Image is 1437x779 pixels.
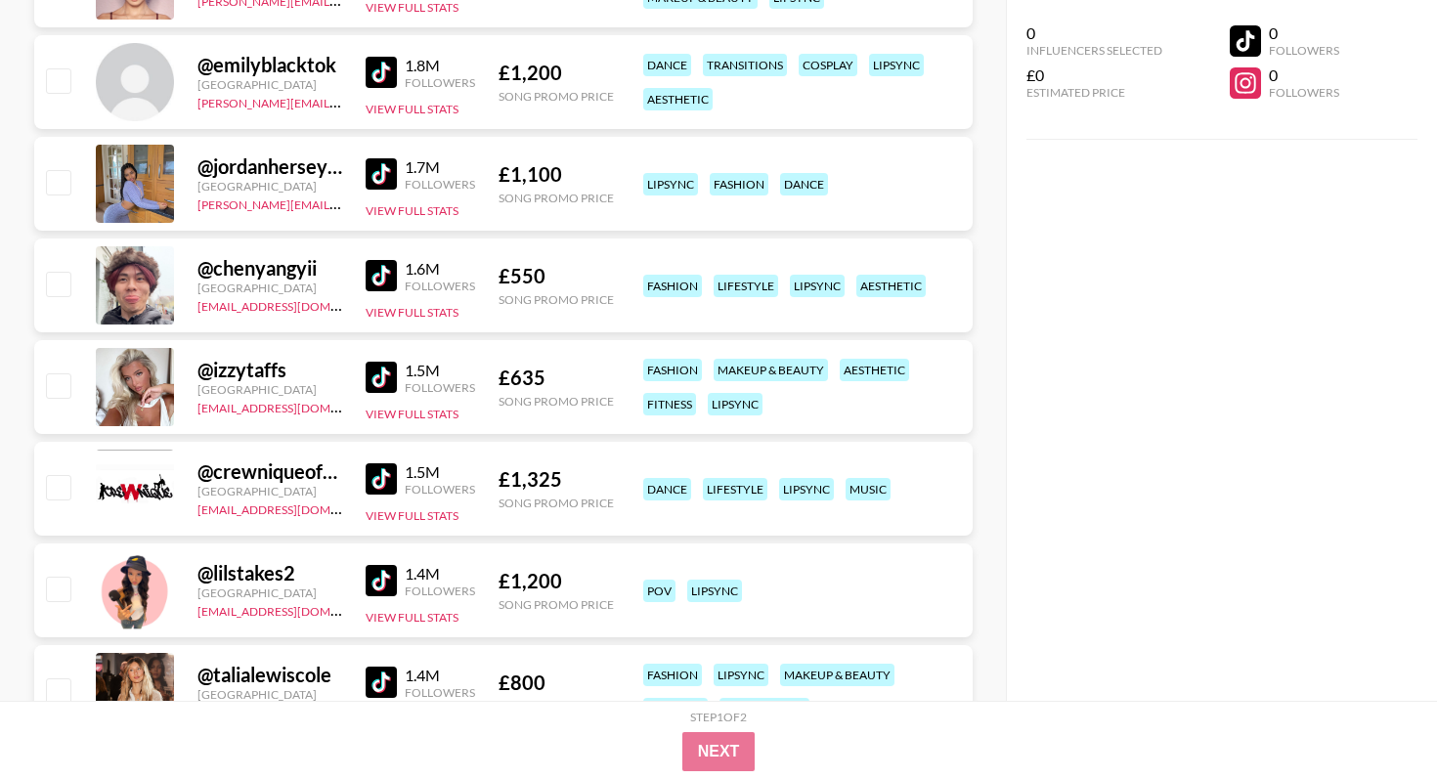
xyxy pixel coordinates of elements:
div: transitions [703,54,787,76]
div: 0 [1269,23,1339,43]
div: 1.5M [405,462,475,482]
button: View Full Stats [366,203,458,218]
a: [PERSON_NAME][EMAIL_ADDRESS][DOMAIN_NAME] [197,92,487,110]
div: £ 800 [499,671,614,695]
div: [GEOGRAPHIC_DATA] [197,484,342,498]
div: Step 1 of 2 [690,710,747,724]
div: [GEOGRAPHIC_DATA] [197,585,342,600]
div: dance [643,54,691,76]
iframe: Drift Widget Chat Controller [1339,681,1414,756]
div: dance [780,173,828,195]
div: @ izzytaffs [197,358,342,382]
div: 1.6M [405,259,475,279]
div: 1.5M [405,361,475,380]
div: pov [643,580,675,602]
div: aesthetic [840,359,909,381]
div: Followers [405,75,475,90]
div: lipsync [779,478,834,500]
img: TikTok [366,57,397,88]
div: 0 [1026,23,1162,43]
button: View Full Stats [366,305,458,320]
div: music [846,478,891,500]
a: [EMAIL_ADDRESS][DOMAIN_NAME] [197,498,394,517]
img: TikTok [366,260,397,291]
div: Followers [1269,85,1339,100]
div: Estimated Price [1026,85,1162,100]
a: [EMAIL_ADDRESS][DOMAIN_NAME] [197,295,394,314]
div: @ talialewiscole [197,663,342,687]
a: [PERSON_NAME][EMAIL_ADDRESS][DOMAIN_NAME] [197,194,487,212]
img: TikTok [366,565,397,596]
div: Followers [405,685,475,700]
div: Followers [1269,43,1339,58]
div: Followers [405,584,475,598]
div: fashion [643,275,702,297]
div: fashion [643,664,702,686]
div: Song Promo Price [499,597,614,612]
div: £ 635 [499,366,614,390]
button: View Full Stats [366,610,458,625]
div: 1.7M [405,157,475,177]
div: relationship [719,698,809,720]
div: 0 [1269,65,1339,85]
div: [GEOGRAPHIC_DATA] [197,382,342,397]
div: cosplay [799,54,857,76]
div: 1.4M [405,564,475,584]
div: lifestyle [703,478,767,500]
div: @ lilstakes2 [197,561,342,585]
div: Song Promo Price [499,89,614,104]
div: lipsync [714,664,768,686]
div: fashion [710,173,768,195]
button: Next [682,732,756,771]
div: £ 1,100 [499,162,614,187]
div: £ 1,200 [499,569,614,593]
div: Song Promo Price [499,292,614,307]
img: TikTok [366,158,397,190]
div: Song Promo Price [499,394,614,409]
div: £0 [1026,65,1162,85]
a: [EMAIL_ADDRESS][DOMAIN_NAME] [197,600,394,619]
div: makeup & beauty [714,359,828,381]
div: fashion [643,359,702,381]
div: lifestyle [714,275,778,297]
div: 1.8M [405,56,475,75]
div: lipsync [869,54,924,76]
div: @ chenyangyii [197,256,342,281]
div: Followers [405,482,475,497]
img: TikTok [366,362,397,393]
div: lifestyle [643,698,708,720]
div: @ crewniqueofficial [197,459,342,484]
img: TikTok [366,463,397,495]
div: £ 550 [499,264,614,288]
div: Followers [405,177,475,192]
div: Influencers Selected [1026,43,1162,58]
div: fitness [643,393,696,415]
div: [GEOGRAPHIC_DATA] [197,179,342,194]
div: [GEOGRAPHIC_DATA] [197,687,342,702]
div: lipsync [708,393,762,415]
button: View Full Stats [366,102,458,116]
div: Song Promo Price [499,191,614,205]
img: TikTok [366,667,397,698]
a: [EMAIL_ADDRESS][DOMAIN_NAME] [197,397,394,415]
div: @ jordanherseyyy [197,154,342,179]
button: View Full Stats [366,508,458,523]
div: lipsync [687,580,742,602]
div: [GEOGRAPHIC_DATA] [197,77,342,92]
div: £ 1,325 [499,467,614,492]
div: lipsync [643,173,698,195]
div: lipsync [790,275,845,297]
button: View Full Stats [366,407,458,421]
div: £ 1,200 [499,61,614,85]
div: Song Promo Price [499,496,614,510]
div: makeup & beauty [780,664,894,686]
div: aesthetic [856,275,926,297]
div: [GEOGRAPHIC_DATA] [197,281,342,295]
div: 1.4M [405,666,475,685]
div: Song Promo Price [499,699,614,714]
div: aesthetic [643,88,713,110]
div: dance [643,478,691,500]
div: Followers [405,279,475,293]
div: Followers [405,380,475,395]
div: @ emilyblacktok [197,53,342,77]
